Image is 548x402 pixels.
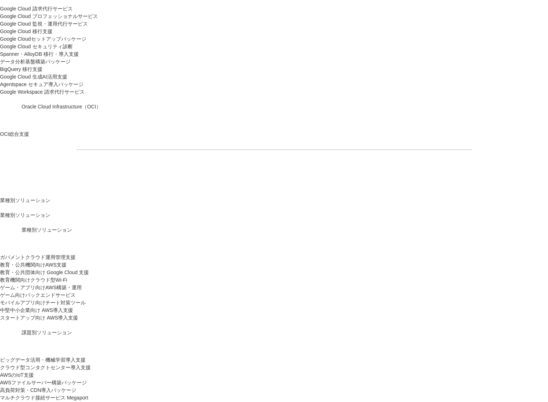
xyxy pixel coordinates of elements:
span: Oracle Cloud Infrastructure（OCI） [22,104,101,110]
span: 課題別ソリューション [22,330,72,335]
a: まずは相談する [278,161,393,179]
span: 業種別ソリューション [22,227,72,233]
a: 資料を請求する [155,161,271,179]
img: 矢印 [381,169,387,171]
img: 矢印 [259,169,264,171]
